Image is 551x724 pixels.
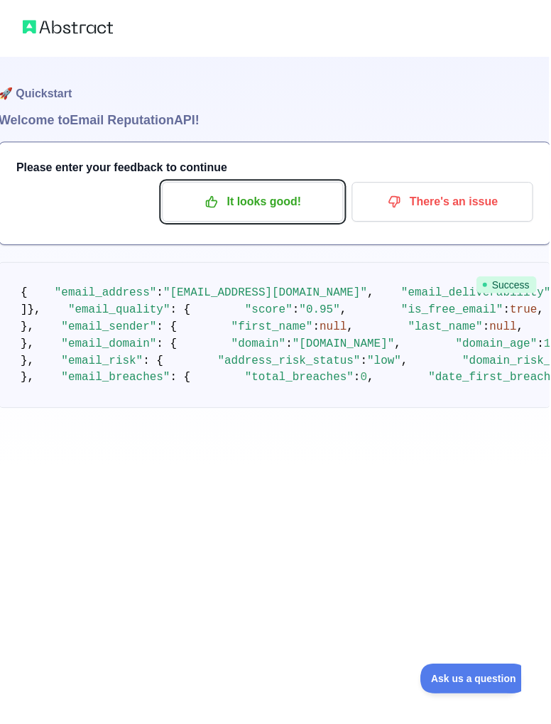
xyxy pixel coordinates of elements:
h3: Please enter your feedback to continue [16,160,535,177]
span: "last_name" [409,321,484,334]
span: "[EMAIL_ADDRESS][DOMAIN_NAME]" [164,287,369,300]
span: "low" [369,355,403,368]
button: There's an issue [353,183,535,222]
iframe: Toggle Customer Support [422,666,523,696]
span: null [320,321,347,334]
span: : { [157,321,178,334]
span: "score" [246,304,293,317]
span: , [348,321,355,334]
p: It looks good! [173,190,334,215]
span: : [293,304,300,317]
span: "is_free_email" [403,304,505,317]
span: Success [478,277,538,294]
span: "domain_age" [457,338,539,351]
span: "0.95" [300,304,342,317]
span: "email_sender" [62,321,157,334]
span: , [395,338,403,351]
span: "[DOMAIN_NAME]" [293,338,395,351]
span: , [518,321,525,334]
span: , [341,304,348,317]
span: : [286,338,293,351]
span: : [484,321,491,334]
span: , [539,304,546,317]
p: There's an issue [364,190,524,215]
span: , [369,372,376,385]
span: "email_quality" [68,304,170,317]
span: "address_risk_status" [218,355,361,368]
span: : { [143,355,164,368]
span: : [354,372,361,385]
span: : { [170,304,191,317]
span: , [403,355,410,368]
span: : [314,321,321,334]
span: 0 [361,372,369,385]
span: null [491,321,518,334]
span: true [511,304,538,317]
span: "email_address" [55,287,157,300]
span: : [539,338,546,351]
span: "email_domain" [62,338,157,351]
button: It looks good! [163,183,344,222]
span: : { [157,338,178,351]
span: "first_name" [232,321,314,334]
span: { [21,287,28,300]
span: "total_breaches" [246,372,355,385]
span: : { [170,372,191,385]
span: "email_risk" [62,355,143,368]
span: : [361,355,369,368]
span: "email_breaches" [62,372,171,385]
span: "domain" [232,338,287,351]
span: , [369,287,376,300]
span: : [157,287,164,300]
span: : [505,304,512,317]
img: Abstract logo [23,17,114,37]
